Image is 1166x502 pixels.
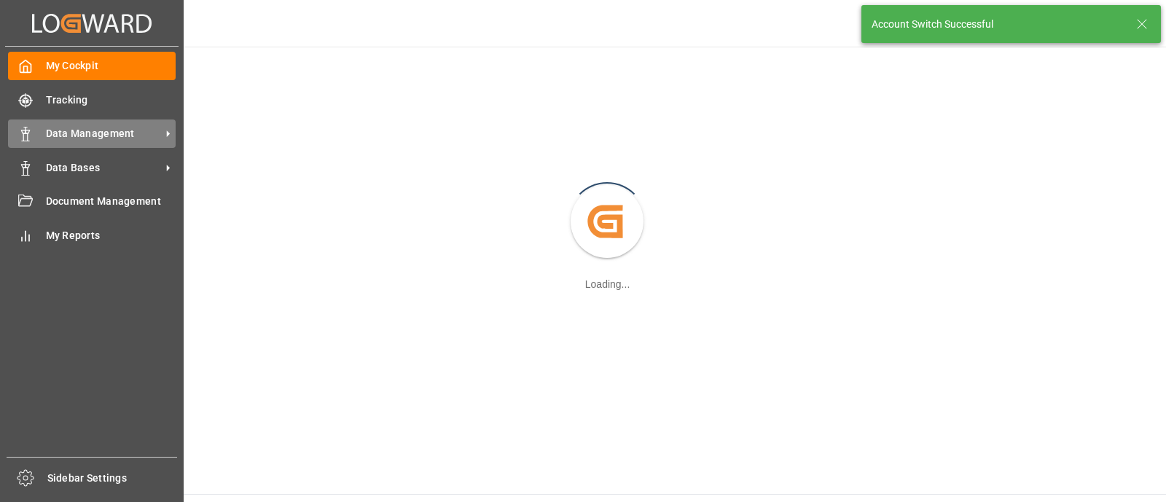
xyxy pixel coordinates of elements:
[46,194,176,209] span: Document Management
[8,187,176,216] a: Document Management
[47,471,178,486] span: Sidebar Settings
[8,221,176,249] a: My Reports
[872,17,1122,32] div: Account Switch Successful
[46,126,161,141] span: Data Management
[8,52,176,80] a: My Cockpit
[46,160,161,176] span: Data Bases
[46,228,176,243] span: My Reports
[46,58,176,74] span: My Cockpit
[585,277,630,292] div: Loading...
[8,85,176,114] a: Tracking
[46,93,176,108] span: Tracking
